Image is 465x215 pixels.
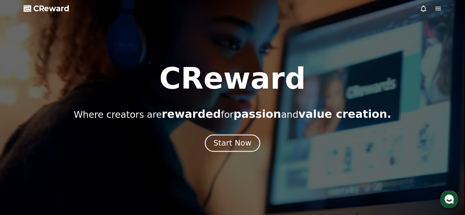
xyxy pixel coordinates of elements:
button: Start Now [205,134,260,152]
a: Messages [40,164,79,180]
span: Settings [90,173,105,178]
a: Start Now [206,141,259,147]
span: rewarded [162,108,221,120]
p: Where creators are for and [74,108,391,120]
div: Start Now [213,138,251,148]
h1: CReward [159,64,306,93]
a: CReward [24,4,69,13]
span: Home [16,173,26,178]
span: value creation. [298,108,391,120]
a: Settings [79,164,117,180]
a: Home [2,164,40,180]
span: passion [234,108,281,120]
span: CReward [33,4,69,13]
span: Messages [51,174,69,179]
